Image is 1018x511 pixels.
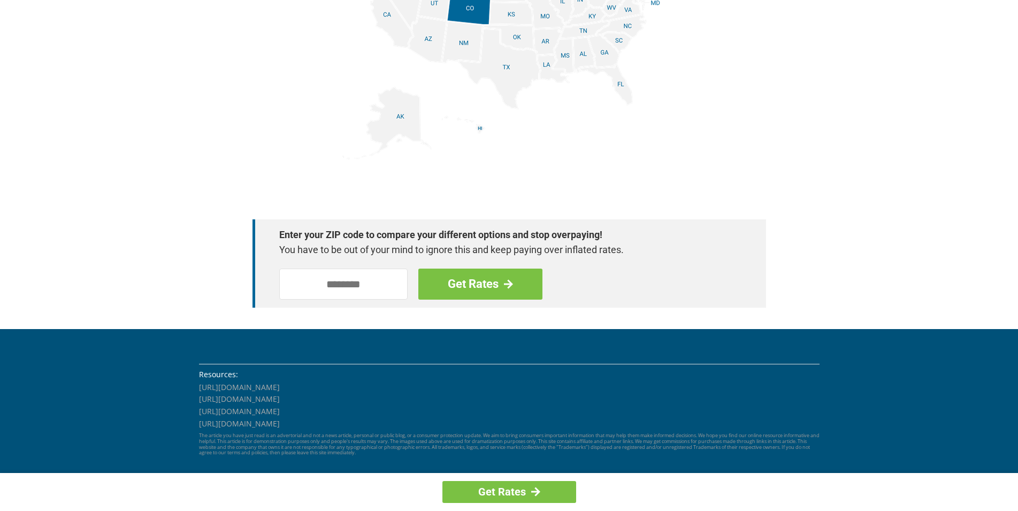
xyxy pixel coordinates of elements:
[199,382,280,392] a: [URL][DOMAIN_NAME]
[279,227,729,242] strong: Enter your ZIP code to compare your different options and stop overpaying!
[279,242,729,257] p: You have to be out of your mind to ignore this and keep paying over inflated rates.
[418,269,542,300] a: Get Rates
[199,433,820,456] p: The article you have just read is an advertorial and not a news article, personal or public blog,...
[199,406,280,416] a: [URL][DOMAIN_NAME]
[199,369,820,380] li: Resources:
[199,418,280,429] a: [URL][DOMAIN_NAME]
[442,481,576,503] a: Get Rates
[199,394,280,404] a: [URL][DOMAIN_NAME]
[655,472,820,484] p: © 2025 [DOMAIN_NAME]. All Rights Reserved.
